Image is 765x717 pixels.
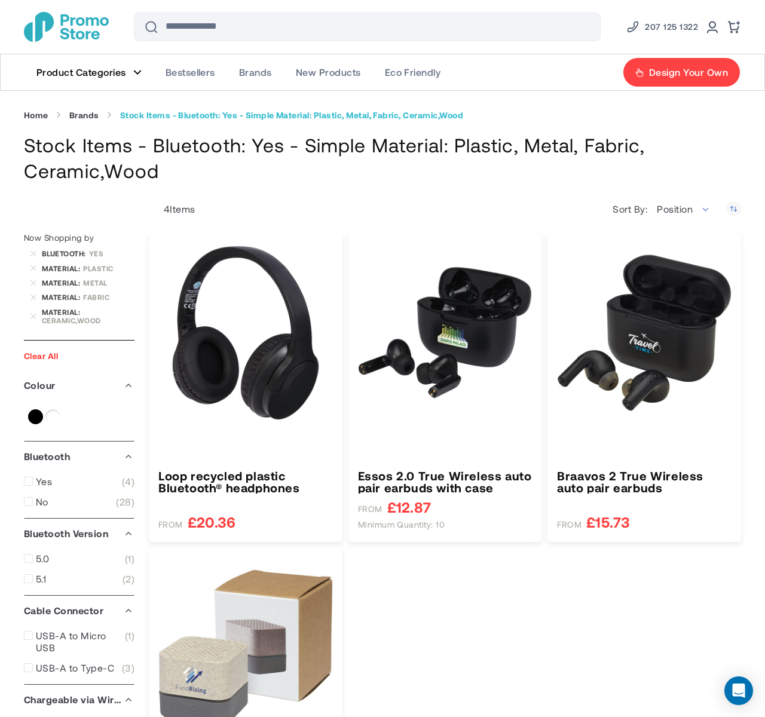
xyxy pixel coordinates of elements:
span: 5.0 [36,553,49,565]
a: Home [24,110,48,121]
span: £12.87 [387,500,431,514]
div: Fabric [83,293,134,301]
div: Plastic [83,264,134,272]
a: Product Categories [25,54,154,90]
a: Set Descending Direction [726,201,741,216]
a: Remove Material Plastic [30,265,37,272]
span: 4 [122,476,134,488]
span: USB-A to Micro USB [36,630,125,654]
a: Remove Bluetooth Yes [30,250,37,257]
a: Brands [227,54,284,90]
div: Cable Connector [24,596,134,626]
span: Product Categories [36,66,126,78]
a: 5.0 1 [24,553,134,565]
span: Position [657,203,693,215]
span: No [36,496,48,508]
span: Bluetooth [42,249,89,258]
span: Minimum quantity: 10 [358,519,445,530]
span: 3 [122,662,134,674]
span: Material [42,293,83,301]
button: Search [137,13,166,41]
span: Material [42,278,83,287]
span: Material [42,308,83,316]
span: £15.73 [586,514,630,529]
span: 1 [125,553,134,565]
span: 207 125 1322 [645,20,698,34]
span: 5.1 [36,573,46,585]
span: Yes [36,476,52,488]
div: Chargeable via Wireless [24,685,134,715]
a: New Products [284,54,373,90]
a: store logo [24,12,109,42]
span: FROM [158,519,183,530]
span: Design Your Own [649,66,728,78]
div: Open Intercom Messenger [724,676,753,705]
span: FROM [557,519,582,530]
span: Now Shopping by [24,232,94,243]
span: Position [650,197,717,221]
a: Eco Friendly [373,54,453,90]
p: Items [149,203,195,215]
a: Black [28,409,43,424]
img: Loop recycled plastic Bluetooth® headphones [158,246,333,420]
a: Essos 2.0 True Wireless auto pair earbuds with case [358,470,533,494]
span: 4 [164,203,170,215]
a: Remove Material Ceramic,Wood [30,312,37,320]
a: Design Your Own [623,57,740,87]
a: Remove Material Metal [30,279,37,286]
strong: Stock Items - Bluetooth: Yes - Simple Material: Plastic, Metal, Fabric, Ceramic,Wood [120,110,463,121]
a: Brands [69,110,99,121]
span: Eco Friendly [385,66,441,78]
a: Braavos 2 True Wireless auto pair earbuds [557,470,732,494]
label: Sort By [613,203,650,215]
div: Ceramic,Wood [42,316,134,324]
div: Colour [24,370,134,400]
span: Brands [239,66,272,78]
span: 1 [125,630,134,654]
span: 2 [123,573,134,585]
h1: Stock Items - Bluetooth: Yes - Simple Material: Plastic, Metal, Fabric, Ceramic,Wood [24,132,741,183]
a: Bestsellers [154,54,227,90]
span: Material [42,264,83,272]
span: USB-A to Type-C [36,662,114,674]
a: USB-A to Micro USB 1 [24,630,134,654]
span: New Products [296,66,361,78]
div: Yes [89,249,134,258]
a: 5.1 2 [24,573,134,585]
a: USB-A to Type-C 3 [24,662,134,674]
a: Phone [626,20,698,34]
div: Metal [83,278,134,287]
span: Bestsellers [166,66,215,78]
div: Bluetooth Version [24,519,134,549]
a: Remove Material Fabric [30,294,37,301]
a: Yes 4 [24,476,134,488]
img: Braavos 2 True Wireless auto pair earbuds [557,246,732,420]
span: 28 [116,496,134,508]
div: Bluetooth [24,442,134,471]
span: £20.36 [188,514,235,529]
img: Essos 2.0 True Wireless auto pair earbuds with case [358,246,533,420]
a: White [45,409,60,424]
a: No 28 [24,496,134,508]
img: Promotional Merchandise [24,12,109,42]
a: Clear All [24,351,58,361]
a: Loop recycled plastic Bluetooth® headphones [158,470,333,494]
span: FROM [358,504,382,514]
